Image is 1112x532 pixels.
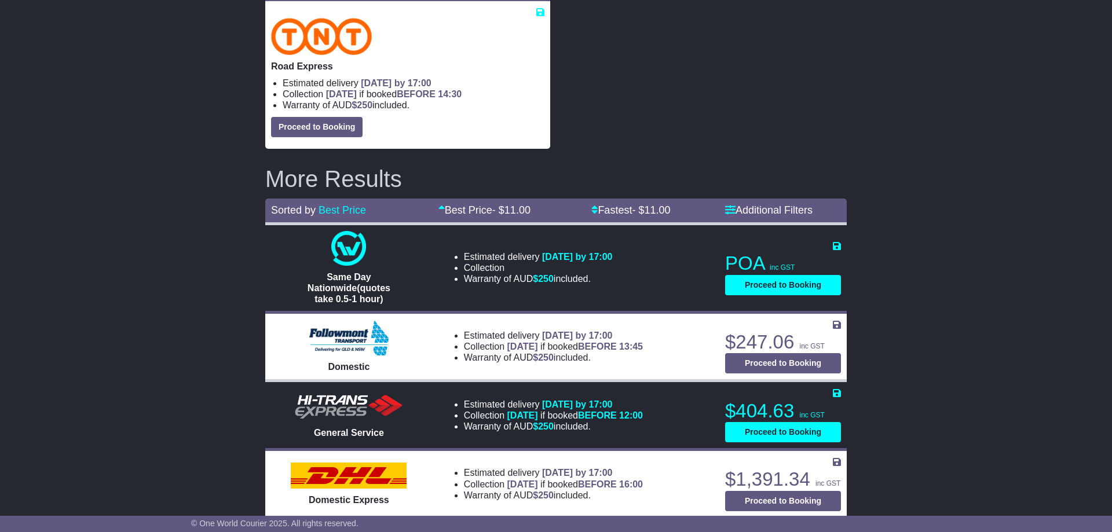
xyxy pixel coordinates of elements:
span: Same Day Nationwide(quotes take 0.5-1 hour) [308,272,390,304]
span: [DATE] by 17:00 [542,468,613,478]
span: BEFORE [397,89,436,99]
button: Proceed to Booking [725,275,841,295]
span: [DATE] [507,342,538,351]
span: Domestic Express [309,495,389,505]
span: 250 [538,353,554,362]
li: Collection [283,89,544,100]
li: Collection [464,262,613,273]
li: Estimated delivery [464,399,643,410]
a: Best Price [319,204,366,216]
h2: More Results [265,166,847,192]
span: BEFORE [578,479,617,489]
span: 250 [538,274,554,284]
p: $247.06 [725,331,841,354]
img: TNT Domestic: Road Express [271,18,372,55]
span: [DATE] [326,89,357,99]
p: POA [725,252,841,275]
span: - $ [632,204,670,216]
span: $ [533,274,554,284]
span: inc GST [799,342,824,350]
span: BEFORE [578,342,617,351]
span: Domestic [328,362,370,372]
p: $1,391.34 [725,468,841,491]
span: 14:30 [438,89,462,99]
span: 11.00 [644,204,670,216]
span: [DATE] by 17:00 [542,399,613,409]
li: Warranty of AUD included. [283,100,544,111]
span: [DATE] by 17:00 [542,252,613,262]
p: $404.63 [725,399,841,423]
li: Collection [464,479,643,490]
span: 250 [538,490,554,500]
img: Followmont Transport: Domestic [309,321,389,355]
span: BEFORE [578,410,617,420]
span: if booked [507,342,643,351]
li: Estimated delivery [283,78,544,89]
span: 13:45 [619,342,643,351]
span: [DATE] [507,410,538,420]
a: Best Price- $11.00 [438,204,531,216]
li: Warranty of AUD included. [464,490,643,501]
span: © One World Courier 2025. All rights reserved. [191,519,359,528]
button: Proceed to Booking [271,117,363,137]
span: 12:00 [619,410,643,420]
span: [DATE] by 17:00 [542,331,613,340]
span: Sorted by [271,204,316,216]
li: Warranty of AUD included. [464,352,643,363]
li: Warranty of AUD included. [464,273,613,284]
li: Estimated delivery [464,467,643,478]
button: Proceed to Booking [725,491,841,511]
span: 250 [538,421,554,431]
span: 16:00 [619,479,643,489]
p: Road Express [271,61,544,72]
span: if booked [326,89,462,99]
li: Collection [464,410,643,421]
span: [DATE] [507,479,538,489]
span: 11.00 [504,204,531,216]
span: $ [533,421,554,431]
li: Estimated delivery [464,251,613,262]
img: HiTrans: General Service [291,392,407,421]
span: 250 [357,100,372,110]
a: Additional Filters [725,204,813,216]
span: inc GST [815,479,840,487]
span: General Service [314,428,384,438]
li: Collection [464,341,643,352]
button: Proceed to Booking [725,353,841,373]
img: DHL: Domestic Express [291,463,407,488]
li: Estimated delivery [464,330,643,341]
span: if booked [507,479,643,489]
span: $ [533,490,554,500]
li: Warranty of AUD included. [464,421,643,432]
span: inc GST [799,411,824,419]
span: $ [533,353,554,362]
span: [DATE] by 17:00 [361,78,431,88]
a: Fastest- $11.00 [591,204,670,216]
span: - $ [492,204,531,216]
button: Proceed to Booking [725,422,841,442]
span: $ [352,100,372,110]
span: if booked [507,410,643,420]
img: One World Courier: Same Day Nationwide(quotes take 0.5-1 hour) [331,231,366,266]
span: inc GST [770,263,795,271]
